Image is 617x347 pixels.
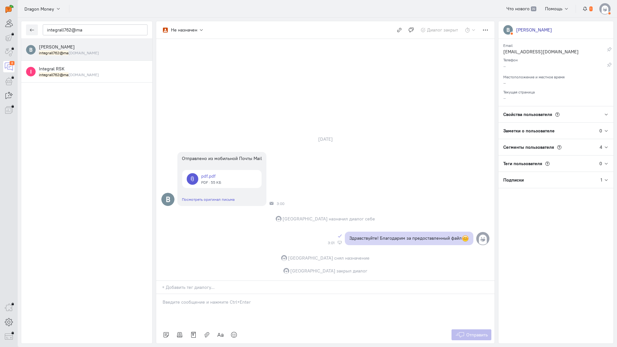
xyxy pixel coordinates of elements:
button: Dragon Money [21,3,64,14]
img: carrot-quest.svg [5,5,13,13]
text: В [29,46,32,53]
div: Веб-панель [338,241,342,245]
div: 0 [599,128,602,134]
span: – [503,95,506,101]
span: 1 [589,6,593,12]
a: Что нового 39 [503,3,540,14]
span: Диалог закрыт [427,27,458,33]
span: 3:00 [277,201,284,206]
span: [GEOGRAPHIC_DATA] [282,216,328,222]
div: Местоположение и местное время [503,73,609,80]
span: закрыл диалог [336,268,367,274]
div: [DATE] [311,135,340,144]
mark: integrall762@ma [39,50,68,55]
small: integrall762@mail.ru [39,50,99,56]
span: Integral RSK [39,66,65,72]
div: 1 [601,177,602,183]
div: 8 [10,61,14,65]
span: снял назначение [334,255,370,261]
span: Отправить [466,332,488,338]
div: Отправлено из мобильной Почты Mail [182,155,262,162]
span: Сегменты пользователя [503,144,554,150]
div: 0 [599,160,602,167]
span: [GEOGRAPHIC_DATA] [290,268,335,274]
text: В [506,26,510,33]
input: Поиск по имени, почте, телефону [43,24,148,35]
span: назначил диалог себе [329,216,375,222]
span: Помощь [545,6,562,12]
button: 1 [579,3,596,14]
button: Не назначен [159,24,207,35]
span: Теги пользователя [503,161,542,166]
span: 3:01 [328,241,335,245]
span: – [503,80,506,86]
span: Что нового [506,6,530,12]
span: Владимир Кондратьев [39,44,75,50]
img: default-v4.png [599,3,611,14]
button: Диалог закрыт [417,24,462,35]
div: [PERSON_NAME] [516,27,552,33]
span: [GEOGRAPHIC_DATA] [288,255,333,261]
text: I [30,68,32,75]
button: Помощь [541,3,573,14]
small: Телефон [503,56,518,62]
small: Email [503,41,513,48]
div: Заметки о пользователе [498,123,599,139]
button: Отправить [452,329,492,340]
a: Посмотреть оригинал письма [182,197,235,202]
span: Dragon Money [24,6,54,12]
div: – [503,63,607,71]
a: 8 [3,61,14,72]
p: Здравствуйте! Благодарим за предоставленный файл [349,235,469,242]
mark: integrall762@ma [39,72,68,77]
span: Свойства пользователя [503,111,552,117]
div: Не назначен [171,27,197,33]
div: [EMAIL_ADDRESS][DOMAIN_NAME] [503,49,607,57]
div: Подписки [498,172,601,188]
div: Текущая страница [503,88,609,95]
span: :blush: [462,235,469,242]
small: integrall762@mail.ru [39,72,99,77]
text: В [166,194,170,204]
div: Почта [270,201,273,205]
span: 39 [531,6,536,12]
div: 4 [600,144,602,150]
